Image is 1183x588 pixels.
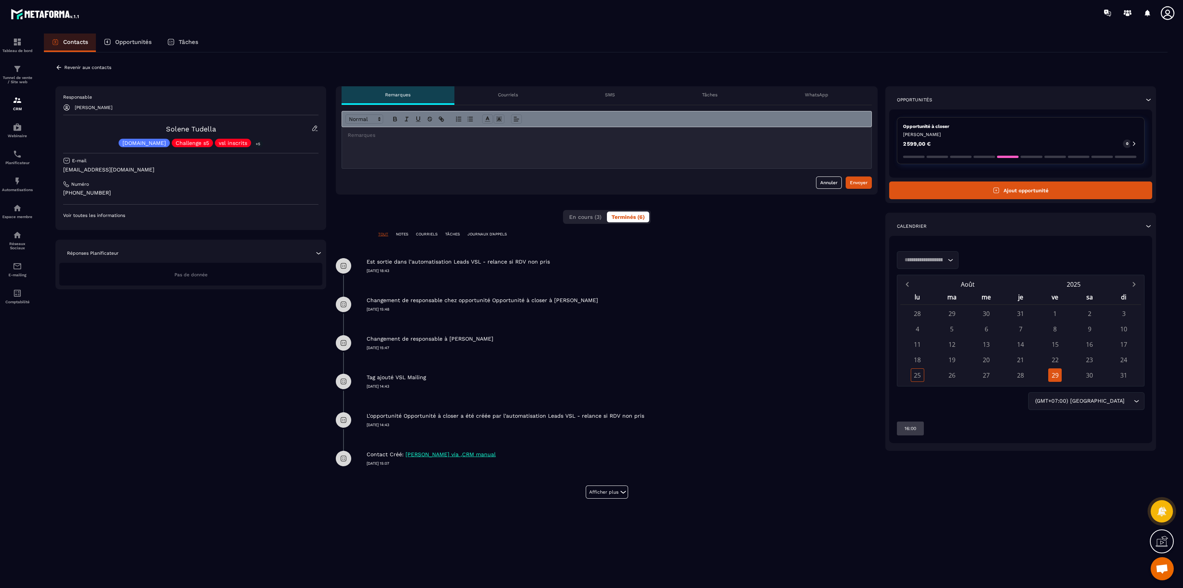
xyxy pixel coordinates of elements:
div: 22 [1048,353,1062,366]
p: Opportunité à closer [903,123,1138,129]
input: Search for option [1126,397,1132,405]
p: Tâches [179,39,198,45]
div: 29 [945,307,958,320]
a: social-networksocial-networkRéseaux Sociaux [2,225,33,256]
button: En cours (3) [565,212,606,222]
p: CRM [2,107,33,111]
button: Afficher plus [586,486,628,499]
div: 31 [1117,368,1131,382]
button: Ajout opportunité [889,181,1152,199]
div: 6 [980,322,993,336]
p: [DATE] 18:43 [367,268,878,274]
div: 8 [1048,322,1062,336]
img: formation [13,64,22,74]
div: Calendar days [900,307,1141,382]
a: emailemailE-mailing [2,256,33,283]
p: E-mailing [2,273,33,277]
div: Envoyer [850,179,868,186]
div: 7 [1014,322,1027,336]
div: 31 [1014,307,1027,320]
p: [PHONE_NUMBER] [63,189,318,197]
p: Planificateur [2,161,33,165]
div: 9 [1083,322,1096,336]
button: Next month [1127,279,1141,289]
p: [DATE] 15:48 [367,307,878,312]
span: En cours (3) [569,214,602,220]
div: 25 [911,368,924,382]
div: 18 [911,353,924,366]
p: Réponses Planificateur [67,250,119,256]
div: 14 [1014,338,1027,351]
p: Responsable [63,94,318,100]
button: Open years overlay [1020,277,1127,291]
p: Numéro [71,181,89,187]
p: Réseaux Sociaux [2,242,33,250]
div: 30 [1083,368,1096,382]
p: TOUT [378,232,388,237]
p: L'opportunité Opportunité à closer a été créée par l'automatisation Leads VSL - relance si RDV no... [367,412,644,420]
div: 13 [980,338,993,351]
p: Espace membre [2,215,33,219]
p: Comptabilité [2,300,33,304]
p: NOTES [396,232,408,237]
img: scheduler [13,150,22,159]
p: COURRIELS [416,232,437,237]
input: Search for option [902,256,946,264]
img: automations [13,203,22,213]
div: 28 [1014,368,1027,382]
img: formation [13,37,22,47]
p: [DATE] 15:47 [367,345,878,351]
p: Opportunités [115,39,152,45]
p: Changement de responsable à [PERSON_NAME] [367,335,493,343]
img: social-network [13,230,22,240]
p: JOURNAUX D'APPELS [468,232,507,237]
div: ve [1038,291,1072,304]
p: Webinaire [2,134,33,138]
span: Pas de donnée [174,272,208,277]
p: [PERSON_NAME] [75,105,112,110]
p: +5 [253,140,263,148]
div: 24 [1117,353,1131,366]
div: 10 [1117,322,1131,336]
p: Automatisations [2,188,33,192]
button: Previous month [900,279,915,289]
p: 16:00 [905,425,916,432]
div: 30 [980,307,993,320]
div: 3 [1117,307,1131,320]
div: Calendar wrapper [900,291,1141,382]
div: je [1004,291,1038,304]
p: Tâches [702,92,717,98]
p: Opportunités [897,97,932,103]
span: Terminés (6) [612,214,645,220]
button: Terminés (6) [607,212,649,222]
p: TÂCHES [445,232,460,237]
p: Courriels [498,92,518,98]
p: [PERSON_NAME] [903,131,1138,138]
p: Revenir aux contacts [64,65,111,70]
a: automationsautomationsAutomatisations [2,171,33,198]
a: formationformationTableau de bord [2,32,33,59]
p: Tunnel de vente / Site web [2,76,33,84]
img: email [13,262,22,271]
p: [DATE] 14:43 [367,422,878,428]
button: Open months overlay [915,277,1021,291]
p: Challenge s5 [176,140,209,146]
p: Remarques [385,92,411,98]
span: (GMT+07:00) [GEOGRAPHIC_DATA] [1033,397,1126,405]
img: formation [13,96,22,105]
p: SMS [605,92,615,98]
div: 23 [1083,353,1096,366]
div: 26 [945,368,958,382]
div: 5 [945,322,958,336]
div: di [1107,291,1141,304]
p: Changement de responsable chez opportunité Opportunité à closer à [PERSON_NAME] [367,297,598,304]
button: Annuler [816,176,842,189]
p: 2 599,00 € [903,141,931,146]
img: accountant [13,289,22,298]
p: 0 [1126,141,1128,146]
p: Est sortie dans l’automatisation Leads VSL - relance si RDV non pris [367,258,550,265]
div: 4 [911,322,924,336]
img: logo [11,7,80,21]
div: lu [900,291,935,304]
a: accountantaccountantComptabilité [2,283,33,310]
